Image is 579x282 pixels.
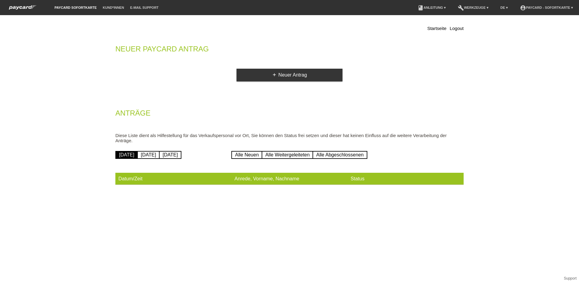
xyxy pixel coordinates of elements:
[415,6,449,9] a: bookAnleitung ▾
[6,7,39,11] a: paycard Sofortkarte
[115,110,464,119] h2: Anträge
[100,6,127,9] a: Kund*innen
[115,46,464,55] h2: Neuer Paycard Antrag
[458,5,464,11] i: build
[137,151,160,159] a: [DATE]
[231,173,347,185] th: Anrede, Vorname, Nachname
[115,151,138,159] a: [DATE]
[237,69,342,81] a: addNeuer Antrag
[427,26,446,31] a: Startseite
[262,151,313,159] a: Alle Weitergeleiteten
[450,26,464,31] a: Logout
[51,6,100,9] a: paycard Sofortkarte
[6,4,39,11] img: paycard Sofortkarte
[520,5,526,11] i: account_circle
[564,276,577,280] a: Support
[418,5,424,11] i: book
[272,72,277,77] i: add
[313,151,367,159] a: Alle Abgeschlossenen
[115,133,464,143] p: Diese Liste dient als Hilfestellung für das Verkaufspersonal vor Ort, Sie können den Status frei ...
[115,173,231,185] th: Datum/Zeit
[498,6,511,9] a: DE ▾
[517,6,576,9] a: account_circlepaycard - Sofortkarte ▾
[127,6,162,9] a: E-Mail Support
[455,6,491,9] a: buildWerkzeuge ▾
[348,173,464,185] th: Status
[231,151,262,159] a: Alle Neuen
[159,151,181,159] a: [DATE]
